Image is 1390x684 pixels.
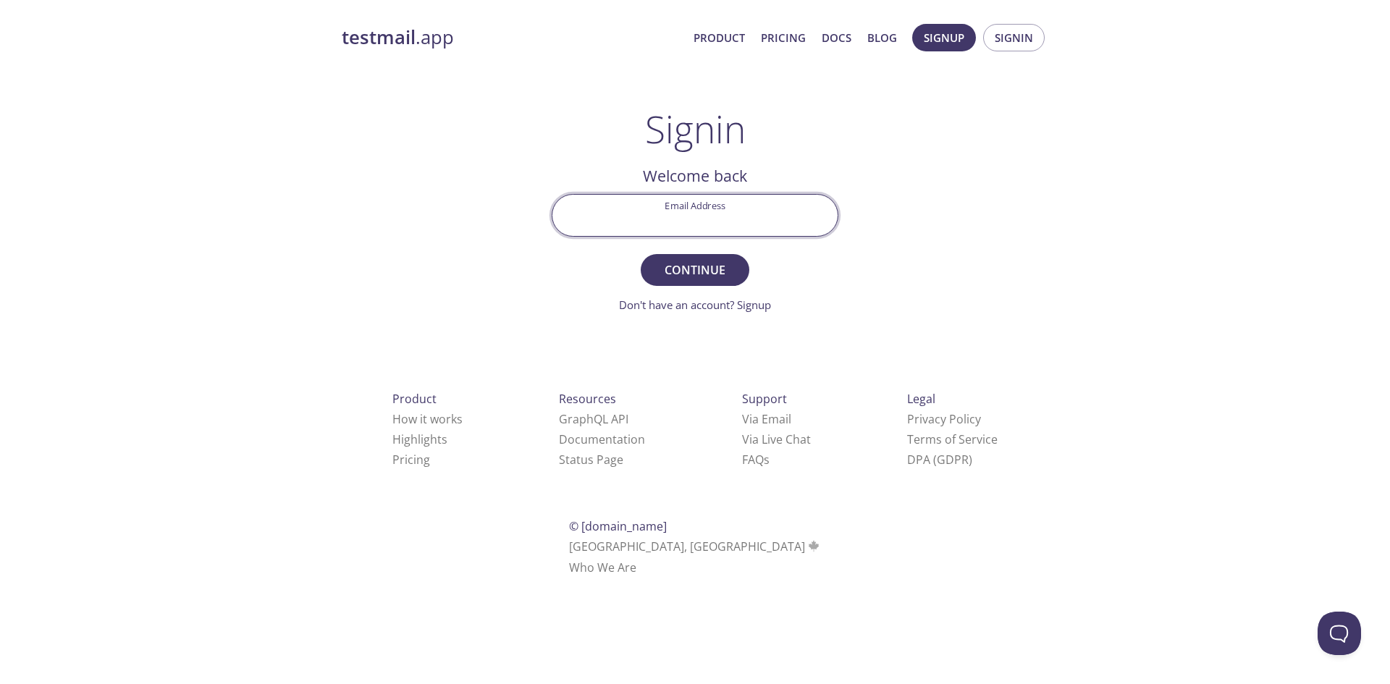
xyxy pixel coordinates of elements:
[342,25,416,50] strong: testmail
[342,25,682,50] a: testmail.app
[742,391,787,407] span: Support
[822,28,851,47] a: Docs
[569,560,636,575] a: Who We Are
[392,452,430,468] a: Pricing
[742,431,811,447] a: Via Live Chat
[559,391,616,407] span: Resources
[907,411,981,427] a: Privacy Policy
[924,28,964,47] span: Signup
[1318,612,1361,655] iframe: Help Scout Beacon - Open
[559,431,645,447] a: Documentation
[641,254,749,286] button: Continue
[569,518,667,534] span: © [DOMAIN_NAME]
[761,28,806,47] a: Pricing
[645,107,746,151] h1: Signin
[983,24,1045,51] button: Signin
[995,28,1033,47] span: Signin
[694,28,745,47] a: Product
[912,24,976,51] button: Signup
[742,411,791,427] a: Via Email
[392,391,437,407] span: Product
[559,411,628,427] a: GraphQL API
[619,297,771,312] a: Don't have an account? Signup
[392,431,447,447] a: Highlights
[559,452,623,468] a: Status Page
[657,260,733,280] span: Continue
[764,452,770,468] span: s
[392,411,463,427] a: How it works
[742,452,770,468] a: FAQ
[552,164,838,188] h2: Welcome back
[569,539,822,554] span: [GEOGRAPHIC_DATA], [GEOGRAPHIC_DATA]
[907,431,998,447] a: Terms of Service
[907,452,972,468] a: DPA (GDPR)
[867,28,897,47] a: Blog
[907,391,935,407] span: Legal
